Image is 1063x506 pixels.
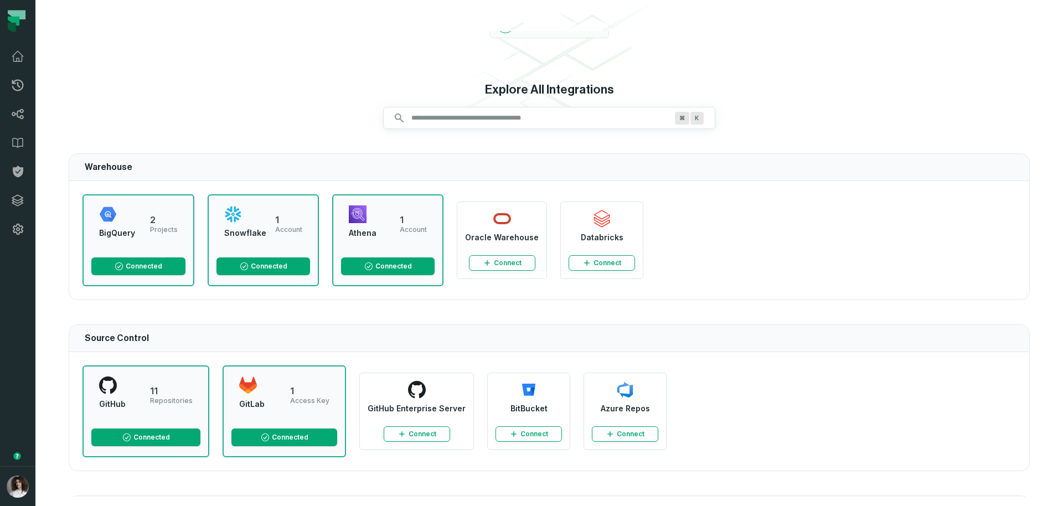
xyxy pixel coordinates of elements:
[12,451,22,461] div: Tooltip anchor
[341,257,435,275] button: Connected
[275,215,302,224] h2: 1
[239,399,265,415] span: GitLab
[290,396,329,405] span: Access Key
[592,426,658,442] button: Connect
[690,112,704,125] span: Press ⌘ + K to focus the search bar
[485,82,614,97] div: Explore All Integrations
[69,325,1029,352] div: Source Control
[99,228,135,244] span: BigQuery
[290,386,329,395] h2: 1
[91,257,185,275] button: Connected
[224,228,266,244] span: Snowflake
[581,232,623,249] span: Databricks
[349,228,376,244] span: Athena
[216,257,310,275] button: Connected
[231,428,337,446] button: Connected
[150,386,193,395] h2: 11
[675,112,689,125] span: Press ⌘ + K to focus the search bar
[384,426,450,442] button: Connect
[99,399,126,415] span: GitHub
[150,225,178,234] span: Projects
[275,225,302,234] span: Account
[496,426,562,442] button: Connect
[569,255,635,271] button: Connect
[469,255,535,271] button: Connect
[91,428,200,446] button: Connected
[601,403,650,420] span: Azure Repos
[150,396,193,405] span: Repositories
[400,215,427,224] h2: 1
[69,154,1029,181] div: Warehouse
[400,225,427,234] span: Account
[465,232,539,249] span: Oracle Warehouse
[150,215,178,224] h2: 2
[7,476,29,498] img: avatar of Aluma Gelbard
[510,403,548,420] span: BitBucket
[368,403,466,420] span: GitHub Enterprise Server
